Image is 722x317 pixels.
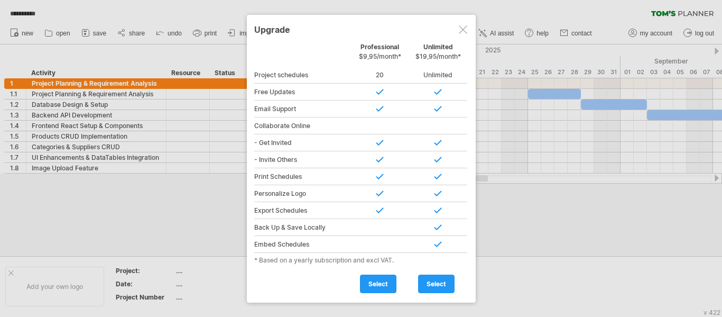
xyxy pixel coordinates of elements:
div: - Get Invited [254,134,351,151]
div: 20 [351,67,409,84]
div: * Based on a yearly subscription and excl VAT. [254,256,468,264]
div: Unlimited [409,67,467,84]
a: select [360,275,396,293]
div: Print Schedules [254,168,351,185]
div: Unlimited [409,43,467,66]
div: Personalize Logo [254,185,351,202]
div: Email Support [254,101,351,117]
div: Export Schedules [254,202,351,219]
div: Upgrade [254,20,468,39]
div: Back Up & Save Locally [254,219,351,236]
div: Professional [351,43,409,66]
div: Project schedules [254,67,351,84]
span: $9,95/month* [359,52,401,60]
div: Free Updates [254,84,351,101]
div: Collaborate Online [254,117,351,134]
span: select [368,280,388,288]
span: $19,95/month* [415,52,461,60]
div: Embed Schedules [254,236,351,253]
div: - Invite Others [254,151,351,168]
span: select [427,280,446,288]
a: select [418,275,455,293]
